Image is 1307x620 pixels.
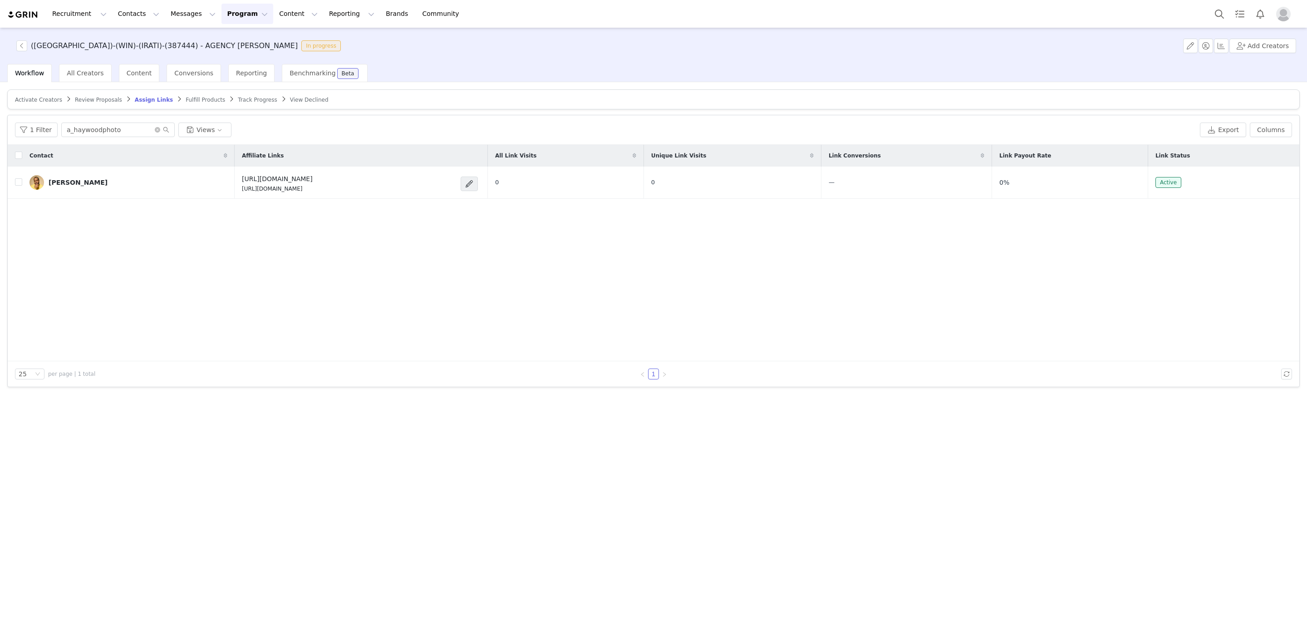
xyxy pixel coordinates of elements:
span: Review Proposals [75,97,122,103]
li: Previous Page [637,369,648,379]
span: 0% [999,178,1009,187]
li: Next Page [659,369,670,379]
a: 1 [649,369,658,379]
a: Brands [380,4,416,24]
a: Tasks [1230,4,1250,24]
span: Link Status [1155,152,1190,160]
span: All Creators [67,69,103,77]
span: Activate Creators [15,97,62,103]
h3: ([GEOGRAPHIC_DATA])-(WIN)-(IRATI)-(387444) - AGENCY [PERSON_NAME] [31,40,298,51]
span: per page | 1 total [48,370,95,378]
i: icon: close-circle [155,127,160,133]
button: Recruitment [47,4,112,24]
span: In progress [301,40,341,51]
span: 0 [651,179,655,186]
img: placeholder-profile.jpg [1276,7,1291,21]
button: Profile [1271,7,1300,21]
a: [PERSON_NAME] [29,175,227,190]
div: Beta [342,71,354,76]
i: icon: left [640,372,645,377]
div: 25 [19,369,27,379]
button: Notifications [1250,4,1270,24]
button: Content [274,4,323,24]
img: grin logo [7,10,39,19]
button: Add Creators [1229,39,1296,53]
div: [PERSON_NAME] [49,179,108,186]
i: icon: down [35,371,40,378]
span: Content [127,69,152,77]
button: Search [1209,4,1229,24]
span: Link Payout Rate [999,152,1051,160]
button: Export [1200,123,1246,137]
input: Search... [61,123,175,137]
li: 1 [648,369,659,379]
span: Workflow [15,69,44,77]
i: icon: search [163,127,169,133]
span: Active [1155,177,1181,188]
span: Track Progress [238,97,277,103]
span: Fulfill Products [186,97,225,103]
p: [URL][DOMAIN_NAME] [242,185,313,193]
span: All Link Visits [495,152,536,160]
span: Affiliate Links [242,152,284,160]
button: Messages [165,4,221,24]
span: Unique Link Visits [651,152,707,160]
span: Assign Links [135,97,173,103]
span: 0 [495,179,499,186]
span: Reporting [236,69,267,77]
button: Program [221,4,273,24]
span: Conversions [174,69,213,77]
h4: [URL][DOMAIN_NAME] [242,174,313,184]
span: [object Object] [16,40,344,51]
span: — [829,179,835,186]
img: df27ed90-5bbb-492a-85fe-eb4da689b5c0.jpg [29,175,44,190]
button: Reporting [324,4,380,24]
span: Link Conversions [829,152,881,160]
button: Contacts [113,4,165,24]
i: icon: right [662,372,667,377]
span: Benchmarking [290,69,335,77]
span: View Declined [290,97,329,103]
button: Views [178,123,231,137]
span: Contact [29,152,53,160]
button: 1 Filter [15,123,58,137]
a: Community [417,4,469,24]
button: Columns [1250,123,1292,137]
